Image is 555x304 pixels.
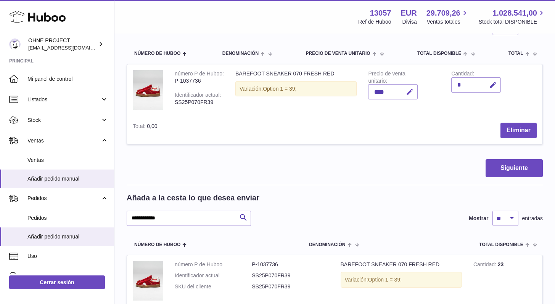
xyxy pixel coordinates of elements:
div: OHNE PROJECT [28,37,97,51]
div: Divisa [402,18,417,26]
h2: Añada a la cesta lo que desea enviar [127,193,259,203]
span: Uso [27,253,108,260]
span: Total DISPONIBLE [479,242,523,247]
button: Eliminar [500,123,537,138]
div: Identificador actual [175,92,221,100]
div: Ref de Huboo [358,18,391,26]
span: Mi panel de control [27,75,108,83]
img: BAREFOOT SNEAKER 070 FRESH RED [133,70,163,110]
dt: número P de Huboo [175,261,252,268]
span: entradas [522,215,543,222]
span: 0,00 [147,123,157,129]
div: P-1037736 [175,77,224,85]
label: Mostrar [469,215,488,222]
span: Facturación y pagos [27,273,100,280]
span: Stock [27,117,100,124]
img: support@ohneproject.com [9,38,21,50]
span: Precio de venta unitario [306,51,370,56]
span: Total DISPONIBLE [417,51,461,56]
label: Total [133,123,147,131]
span: 29.709,26 [426,8,460,18]
strong: 13057 [370,8,391,18]
dd: SS25P070FR39 [252,272,329,279]
span: Número de Huboo [134,242,180,247]
dd: P-1037736 [252,261,329,268]
a: Cerrar sesión [9,275,105,289]
span: Option 1 = 39; [263,86,296,92]
span: Ventas [27,137,100,144]
span: Denominación [222,51,259,56]
span: Option 1 = 39; [368,277,402,283]
span: [EMAIL_ADDRESS][DOMAIN_NAME] [28,45,112,51]
span: Ventas [27,157,108,164]
span: Ventas totales [427,18,469,26]
span: Listados [27,96,100,103]
span: Total [508,51,523,56]
span: Pedidos [27,195,100,202]
div: Variación: [341,272,462,288]
dt: SKU del cliente [175,283,252,290]
span: Número de Huboo [134,51,180,56]
div: SS25P070FR39 [175,99,224,106]
strong: Cantidad [473,261,498,269]
span: Stock total DISPONIBLE [479,18,546,26]
div: número P de Huboo [175,70,224,78]
img: BAREFOOT SNEAKER 070 FRESH RED [133,261,163,301]
span: Denominación [309,242,345,247]
dd: SS25P070FR39 [252,283,329,290]
strong: EUR [401,8,417,18]
td: BAREFOOT SNEAKER 070 FRESH RED [230,64,362,117]
div: Variación: [235,81,357,97]
label: Cantidad [451,70,474,78]
span: 1.028.541,00 [492,8,537,18]
dt: Identificador actual [175,272,252,279]
a: 29.709,26 Ventas totales [426,8,469,26]
label: Precio de venta unitario [368,70,405,86]
span: Añadir pedido manual [27,175,108,182]
span: Pedidos [27,214,108,222]
span: Añadir pedido manual [27,233,108,240]
button: Siguiente [486,159,543,177]
a: 1.028.541,00 Stock total DISPONIBLE [479,8,546,26]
